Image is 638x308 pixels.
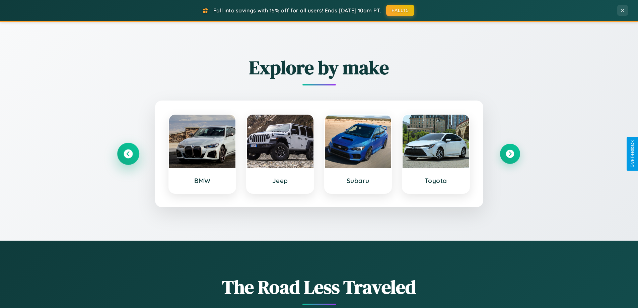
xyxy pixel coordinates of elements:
[254,177,307,185] h3: Jeep
[409,177,463,185] h3: Toyota
[118,274,520,300] h1: The Road Less Traveled
[213,7,381,14] span: Fall into savings with 15% off for all users! Ends [DATE] 10am PT.
[630,140,635,168] div: Give Feedback
[386,5,414,16] button: FALL15
[176,177,229,185] h3: BMW
[118,55,520,80] h2: Explore by make
[332,177,385,185] h3: Subaru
